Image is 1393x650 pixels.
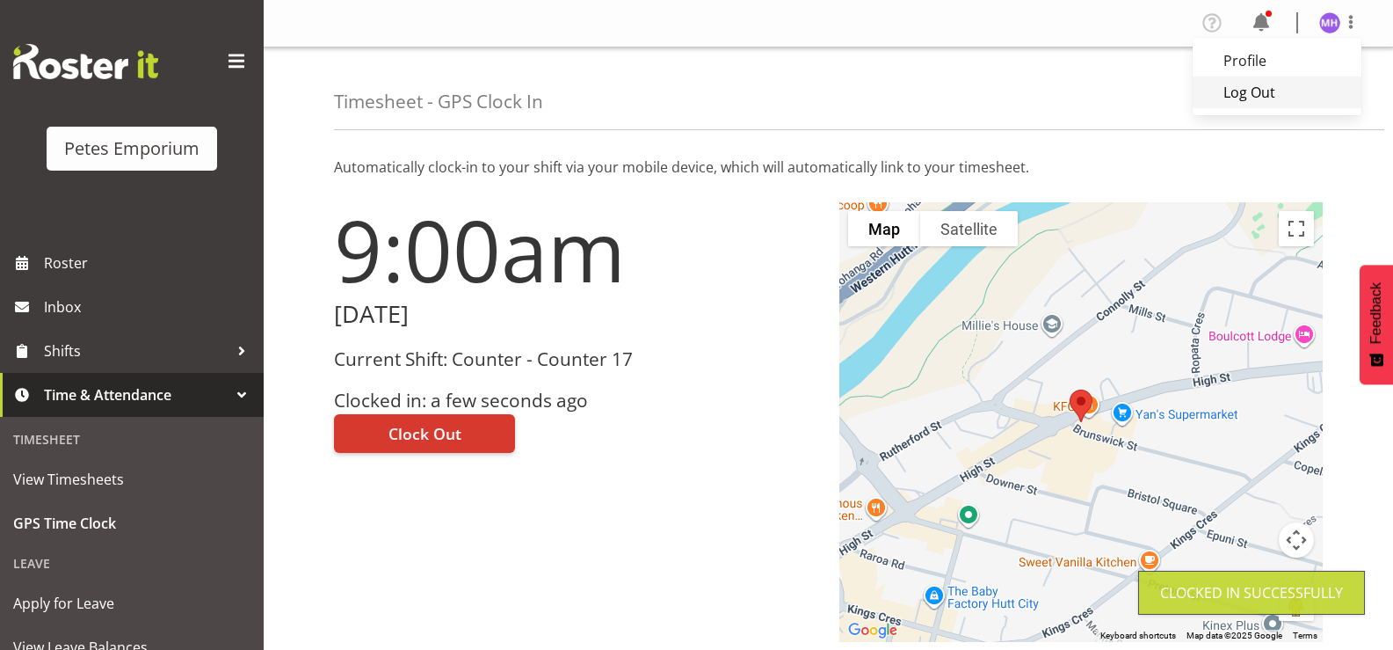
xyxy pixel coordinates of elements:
h3: Clocked in: a few seconds ago [334,391,818,411]
a: View Timesheets [4,457,259,501]
span: Map data ©2025 Google [1186,631,1282,640]
h2: [DATE] [334,301,818,328]
p: Automatically clock-in to your shift via your mobile device, which will automatically link to you... [334,157,1323,178]
span: GPS Time Clock [13,510,250,537]
span: Apply for Leave [13,590,250,617]
span: Inbox [44,294,255,320]
img: Rosterit website logo [13,44,158,79]
div: Clocked in Successfully [1160,582,1343,603]
div: Timesheet [4,421,259,457]
a: GPS Time Clock [4,501,259,545]
button: Show satellite imagery [920,211,1018,246]
span: View Timesheets [13,466,250,493]
span: Feedback [1368,282,1384,344]
a: Profile [1193,45,1361,77]
h4: Timesheet - GPS Clock In [334,91,543,112]
button: Keyboard shortcuts [1100,630,1176,642]
a: Open this area in Google Maps (opens a new window) [844,619,902,642]
button: Map camera controls [1279,522,1314,558]
span: Shifts [44,338,229,364]
div: Leave [4,545,259,581]
span: Roster [44,250,255,276]
img: Google [844,619,902,642]
button: Feedback - Show survey [1360,265,1393,384]
button: Show street map [848,211,920,246]
a: Log Out [1193,77,1361,108]
div: Petes Emporium [64,135,200,162]
a: Apply for Leave [4,581,259,625]
h3: Current Shift: Counter - Counter 17 [334,349,818,369]
button: Clock Out [334,414,515,453]
button: Toggle fullscreen view [1279,211,1314,246]
span: Clock Out [388,422,461,445]
h1: 9:00am [334,202,818,297]
img: mackenzie-halford4471.jpg [1319,12,1340,33]
a: Terms (opens in new tab) [1293,631,1317,640]
span: Time & Attendance [44,382,229,408]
